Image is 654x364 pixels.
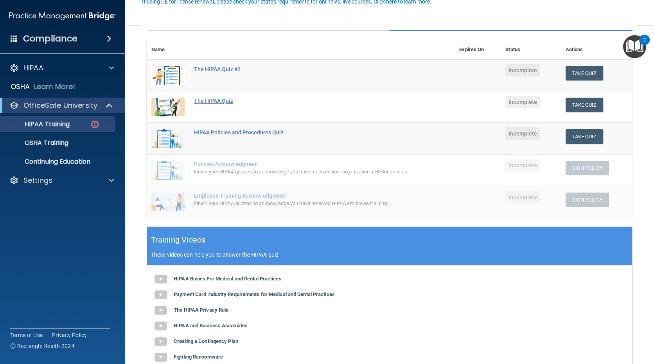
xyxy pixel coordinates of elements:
b: Fighting Ransomware [174,354,223,360]
button: Take Quiz [566,98,603,112]
b: HIPAA Basics For Medical and Dental Practices [174,276,282,282]
p: OfficeSafe University [23,101,97,110]
img: gray_youtube_icon.38fcd6cc.png [153,318,169,334]
div: 2 [643,40,646,50]
span: Incomplete [505,96,540,108]
div: Policies Acknowledgment [194,161,415,167]
p: HIPAA [23,63,43,73]
p: These videos can help you to answer the HIPAA quiz [151,252,628,258]
button: Open Resource Center, 2 new notifications [623,35,646,58]
p: Learn More! [34,82,75,91]
th: Actions [561,40,632,59]
p: Settings [23,176,52,185]
button: Take Quiz [566,66,603,80]
div: Employee Training Acknowledgment [194,193,415,199]
b: Creating a Contingency Plan [174,338,238,344]
span: Incomplete [505,191,540,203]
a: HIPAA [9,63,114,73]
div: The HIPAA Quiz #2 [194,66,415,72]
a: Settings [9,176,114,185]
button: Sign Policy [566,161,609,175]
th: Expires On [455,40,501,59]
th: Status [501,40,561,59]
div: HIPAA Policies and Procedures Quiz [194,129,415,136]
img: gray_youtube_icon.38fcd6cc.png [153,271,169,287]
p: OSHA [11,82,30,91]
p: HIPAA Training [5,120,70,128]
span: Incomplete [505,64,540,77]
div: The HIPAA Quiz [194,98,415,104]
div: Finish your HIPAA quizzes to acknowledge you have received your organization’s HIPAA policies. [194,167,415,177]
button: Take Quiz [566,129,603,144]
h4: Compliance [23,33,77,44]
img: gray_youtube_icon.38fcd6cc.png [153,334,169,350]
b: The HIPAA Privacy Rule [174,307,228,313]
b: HIPAA and Business Associates [174,323,248,328]
div: Finish your HIPAA quizzes to acknowledge you have received HIPAA employee training. [194,199,415,208]
p: OSHA Training [5,139,68,147]
th: Name [147,40,189,59]
img: danger-circle.6113f641.png [90,120,100,129]
b: Payment Card Industry Requirements for Medical and Dental Practices [174,291,335,297]
span: Incomplete [505,127,540,140]
span: Incomplete [505,159,540,171]
img: gray_youtube_icon.38fcd6cc.png [153,303,169,318]
a: Privacy Policy [52,331,87,339]
img: gray_youtube_icon.38fcd6cc.png [153,287,169,303]
a: Terms of Use [10,331,43,339]
img: PMB logo [9,8,116,24]
h5: Training Videos [151,233,206,247]
p: Continuing Education [5,158,112,166]
button: Sign Policy [566,193,609,207]
a: OfficeSafe University [9,101,113,110]
span: Ⓒ Rectangle Health 2024 [10,342,74,350]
